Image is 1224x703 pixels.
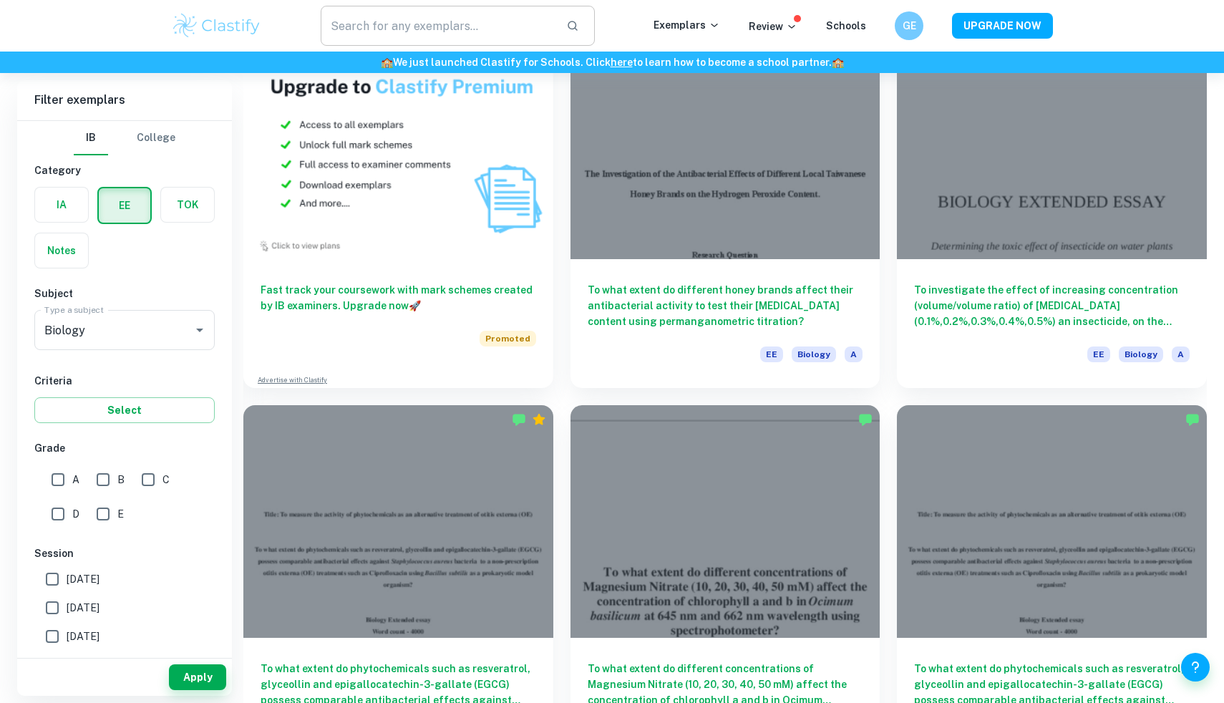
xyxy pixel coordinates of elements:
[162,472,170,488] span: C
[570,27,880,388] a: To what extent do different honey brands affect their antibacterial activity to test their [MEDIC...
[190,320,210,340] button: Open
[512,412,526,427] img: Marked
[845,346,863,362] span: A
[1172,346,1190,362] span: A
[67,571,99,587] span: [DATE]
[44,304,104,316] label: Type a subject
[169,664,226,690] button: Apply
[826,20,866,31] a: Schools
[34,163,215,178] h6: Category
[74,121,175,155] div: Filter type choice
[321,6,555,46] input: Search for any exemplars...
[261,282,536,314] h6: Fast track your coursework with mark schemes created by IB examiners. Upgrade now
[1087,346,1110,362] span: EE
[258,375,327,385] a: Advertise with Clastify
[749,19,797,34] p: Review
[67,600,99,616] span: [DATE]
[588,282,863,329] h6: To what extent do different honey brands affect their antibacterial activity to test their [MEDIC...
[654,17,720,33] p: Exemplars
[34,440,215,456] h6: Grade
[792,346,836,362] span: Biology
[858,412,873,427] img: Marked
[99,188,150,223] button: EE
[34,546,215,561] h6: Session
[532,412,546,427] div: Premium
[74,121,108,155] button: IB
[1185,412,1200,427] img: Marked
[895,11,923,40] button: GE
[35,233,88,268] button: Notes
[34,373,215,389] h6: Criteria
[72,506,79,522] span: D
[409,300,421,311] span: 🚀
[1181,653,1210,682] button: Help and Feedback
[480,331,536,346] span: Promoted
[897,27,1207,388] a: To investigate the effect of increasing concentration (volume/volume ratio) of [MEDICAL_DATA] (0....
[952,13,1053,39] button: UPGRADE NOW
[137,121,175,155] button: College
[243,27,553,259] img: Thumbnail
[34,397,215,423] button: Select
[760,346,783,362] span: EE
[3,54,1221,70] h6: We just launched Clastify for Schools. Click to learn how to become a school partner.
[161,188,214,222] button: TOK
[611,57,633,68] a: here
[901,18,918,34] h6: GE
[17,80,232,120] h6: Filter exemplars
[1119,346,1163,362] span: Biology
[171,11,262,40] img: Clastify logo
[35,188,88,222] button: IA
[381,57,393,68] span: 🏫
[117,506,124,522] span: E
[67,629,99,644] span: [DATE]
[914,282,1190,329] h6: To investigate the effect of increasing concentration (volume/volume ratio) of [MEDICAL_DATA] (0....
[34,286,215,301] h6: Subject
[72,472,79,488] span: A
[117,472,125,488] span: B
[832,57,844,68] span: 🏫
